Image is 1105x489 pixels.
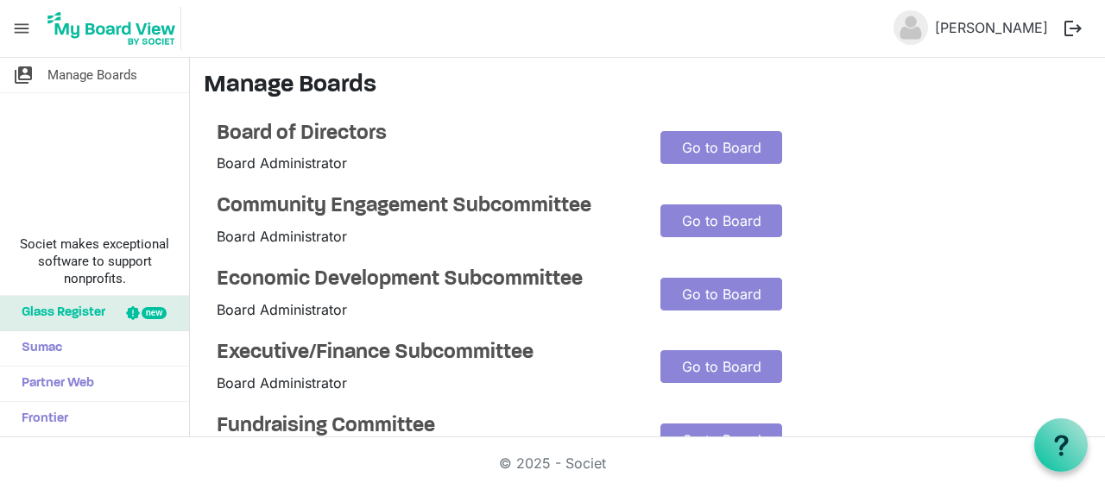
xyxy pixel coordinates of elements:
[660,350,782,383] a: Go to Board
[660,278,782,310] a: Go to Board
[217,414,635,439] a: Fundraising Committee
[928,10,1055,45] a: [PERSON_NAME]
[13,402,68,436] span: Frontier
[13,58,34,92] span: switch_account
[47,58,137,92] span: Manage Boards
[660,204,782,237] a: Go to Board
[204,72,1091,101] h3: Manage Boards
[42,7,181,50] img: My Board View Logo
[1055,10,1091,47] button: logout
[217,341,635,366] a: Executive/Finance Subcommittee
[217,194,635,219] a: Community Engagement Subcommittee
[42,7,188,50] a: My Board View Logo
[8,235,181,287] span: Societ makes exceptional software to support nonprofits.
[217,122,635,147] a: Board of Directors
[13,296,105,330] span: Glass Register
[217,228,347,245] span: Board Administrator
[217,154,347,172] span: Board Administrator
[13,331,62,366] span: Sumac
[217,374,347,392] span: Board Administrator
[660,423,782,456] a: Go to Board
[5,12,38,45] span: menu
[893,10,928,45] img: no-profile-picture.svg
[660,131,782,164] a: Go to Board
[142,307,167,319] div: new
[13,367,94,401] span: Partner Web
[217,267,635,292] a: Economic Development Subcommittee
[217,301,347,318] span: Board Administrator
[499,455,606,472] a: © 2025 - Societ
